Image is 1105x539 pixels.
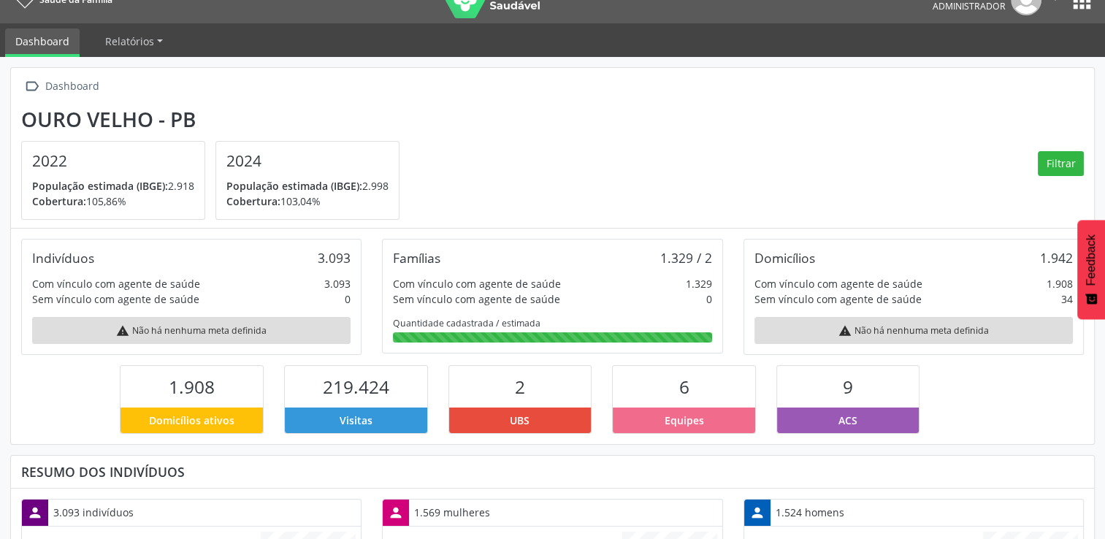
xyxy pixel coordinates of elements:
[771,500,849,525] div: 1.524 homens
[5,28,80,57] a: Dashboard
[32,179,168,193] span: População estimada (IBGE):
[706,291,712,307] div: 0
[515,375,525,399] span: 2
[323,375,389,399] span: 219.424
[660,250,712,266] div: 1.329 / 2
[32,250,94,266] div: Indivíduos
[754,276,922,291] div: Com vínculo com agente de saúde
[226,194,389,209] p: 103,04%
[749,505,765,521] i: person
[32,194,194,209] p: 105,86%
[42,76,102,97] div: Dashboard
[393,250,440,266] div: Famílias
[754,291,922,307] div: Sem vínculo com agente de saúde
[32,194,86,208] span: Cobertura:
[226,152,389,170] h4: 2024
[1040,250,1073,266] div: 1.942
[116,324,129,337] i: warning
[686,276,712,291] div: 1.329
[105,34,154,48] span: Relatórios
[318,250,351,266] div: 3.093
[678,375,689,399] span: 6
[1038,151,1084,176] button: Filtrar
[32,152,194,170] h4: 2022
[510,413,529,428] span: UBS
[21,76,42,97] i: 
[340,413,372,428] span: Visitas
[32,178,194,194] p: 2.918
[838,413,857,428] span: ACS
[345,291,351,307] div: 0
[393,317,711,329] div: Quantidade cadastrada / estimada
[393,276,561,291] div: Com vínculo com agente de saúde
[27,505,43,521] i: person
[754,250,815,266] div: Domicílios
[21,107,410,131] div: Ouro Velho - PB
[32,317,351,344] div: Não há nenhuma meta definida
[226,178,389,194] p: 2.998
[21,76,102,97] a:  Dashboard
[409,500,495,525] div: 1.569 mulheres
[664,413,703,428] span: Equipes
[838,324,852,337] i: warning
[21,464,1084,480] div: Resumo dos indivíduos
[95,28,173,54] a: Relatórios
[48,500,139,525] div: 3.093 indivíduos
[843,375,853,399] span: 9
[1061,291,1073,307] div: 34
[226,179,362,193] span: População estimada (IBGE):
[324,276,351,291] div: 3.093
[393,291,560,307] div: Sem vínculo com agente de saúde
[32,291,199,307] div: Sem vínculo com agente de saúde
[169,375,215,399] span: 1.908
[32,276,200,291] div: Com vínculo com agente de saúde
[149,413,234,428] span: Domicílios ativos
[1047,276,1073,291] div: 1.908
[388,505,404,521] i: person
[226,194,280,208] span: Cobertura:
[1077,220,1105,319] button: Feedback - Mostrar pesquisa
[754,317,1073,344] div: Não há nenhuma meta definida
[1085,234,1098,286] span: Feedback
